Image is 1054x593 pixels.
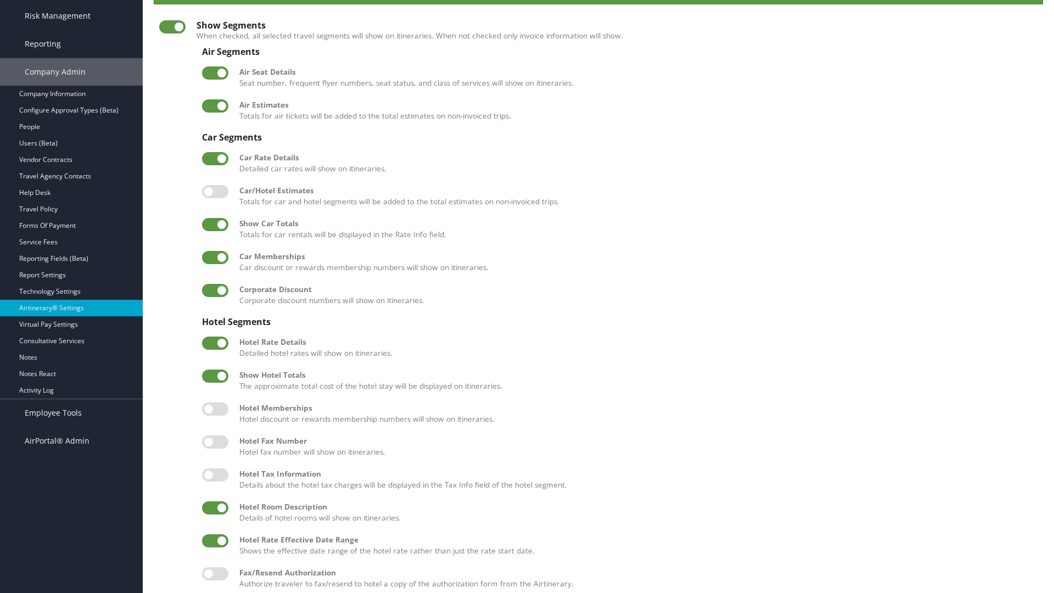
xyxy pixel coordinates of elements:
[239,251,1032,273] label: Car discount or rewards membership numbers will show on itineraries.
[239,468,1032,491] label: Details about the hotel tax charges will be displayed in the Tax Info field of the hotel segment.
[239,370,1032,381] div: Show Hotel Totals
[25,58,86,86] span: Company Admin
[239,402,1032,425] label: Hotel discount or rewards membership numbers will show on itineraries.
[239,468,1032,479] div: Hotel Tax Information
[239,534,1032,557] label: Shows the effective date range of the hotel rate rather than just the rate start date.
[202,317,1032,327] div: Hotel Segments
[239,501,1032,512] div: Hotel Room Description
[239,337,1032,359] label: Detailed hotel rates will show on itineraries.
[25,30,61,58] span: Reporting
[239,66,1032,77] div: Air Seat Details
[197,30,1038,41] label: When checked, all selected travel segments will show on itineraries. When not checked only invoic...
[202,47,1032,57] div: Air Segments
[239,185,1032,208] label: Totals for car and hotel segments will be added to the total estimates on non-invoiced trips.
[239,251,1032,262] div: Car Memberships
[202,132,1032,142] div: Car Segments
[239,99,1032,110] div: Air Estimates
[239,337,1032,348] div: Hotel Rate Details
[239,534,1032,545] div: Hotel Rate Effective Date Range
[239,218,1032,229] div: Show Car Totals
[239,99,1032,122] label: Totals for air tickets will be added to the total estimates on non-invoiced trips.
[25,399,82,427] span: Employee Tools
[239,435,1032,446] div: Hotel Fax Number
[239,501,1032,524] label: Details of hotel rooms will show on itineraries.
[239,435,1032,458] label: Hotel fax number will show on itineraries.
[25,2,91,30] span: Risk Management
[239,284,1032,295] div: Corporate Discount
[25,427,89,455] span: AirPortal® Admin
[239,152,1032,175] label: Detailed car rates will show on itineraries.
[239,567,1032,578] div: Fax/Resend Authorization
[239,185,1032,196] div: Car/Hotel Estimates
[197,20,1038,30] div: Show Segments
[239,152,1032,163] div: Car Rate Details
[239,66,1032,89] label: Seat number, frequent flyer numbers, seat status, and class of services will show on itineraries.
[239,402,1032,413] div: Hotel Memberships
[239,567,1032,590] label: Authorize traveler to fax/resend to hotel a copy of the authorization form from the Airtinerary.
[239,284,1032,306] label: Corporate discount numbers will show on itineraries.
[239,218,1032,240] label: Totals for car rentals will be displayed in the Rate Info field.
[239,370,1032,392] label: The approximate total cost of the hotel stay will be displayed on itineraries.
